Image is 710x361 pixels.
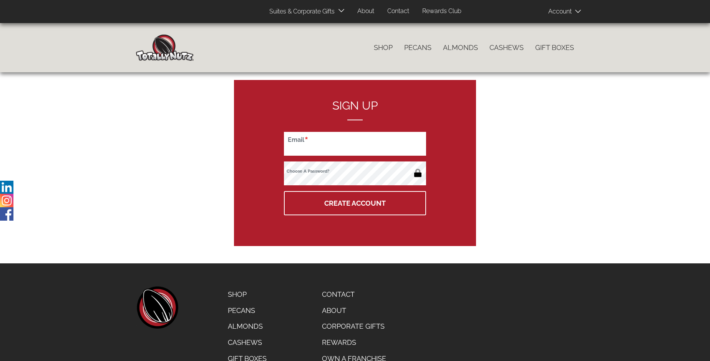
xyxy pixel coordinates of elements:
a: Gift Boxes [529,40,580,56]
a: Pecans [398,40,437,56]
a: About [316,303,392,319]
a: Almonds [222,318,272,334]
input: Email [284,132,426,156]
a: Contact [316,286,392,303]
a: Shop [368,40,398,56]
a: About [352,4,380,19]
a: Shop [222,286,272,303]
a: Almonds [437,40,484,56]
a: home [136,286,178,329]
button: Create Account [284,191,426,215]
img: Home [136,35,194,61]
h2: Sign up [284,99,426,120]
a: Suites & Corporate Gifts [264,4,337,19]
a: Cashews [222,334,272,351]
a: Rewards Club [416,4,467,19]
a: Cashews [484,40,529,56]
a: Corporate Gifts [316,318,392,334]
a: Contact [382,4,415,19]
a: Pecans [222,303,272,319]
a: Rewards [316,334,392,351]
